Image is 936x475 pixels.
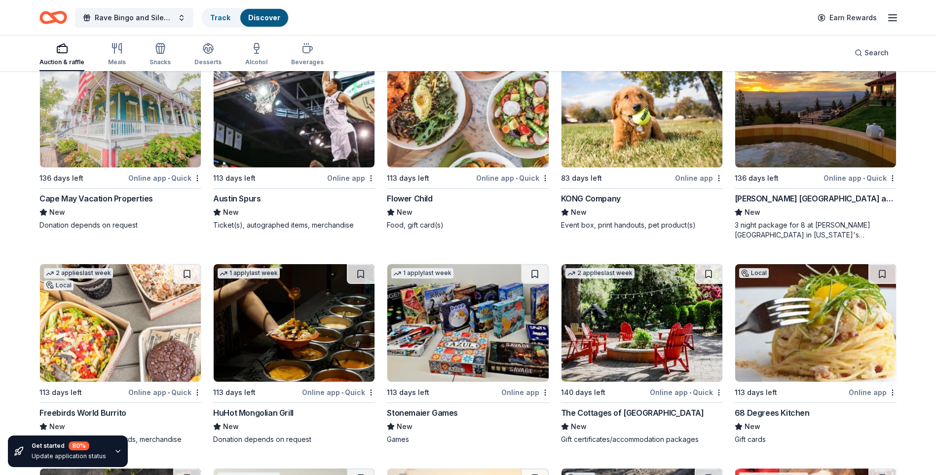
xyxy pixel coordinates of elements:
button: Snacks [150,39,171,71]
img: Image for Austin Spurs [214,50,374,167]
div: Online app [327,172,375,184]
div: Food, gift card(s) [387,220,549,230]
img: Image for The Cottages of Napa Valley [562,264,722,382]
span: New [223,421,239,433]
a: Track [210,13,230,22]
div: Online app [501,386,549,398]
a: Image for Flower Child2 applieslast week113 days leftOnline app•QuickFlower ChildNewFood, gift ca... [387,49,549,230]
span: New [397,206,412,218]
img: Image for Stonemaier Games [387,264,548,382]
img: Image for 68 Degrees Kitchen [735,264,896,382]
button: Auction & raffle [39,39,84,71]
a: Image for Cape May Vacation Properties5 applieslast week136 days leftOnline app•QuickCape May Vac... [39,49,201,230]
button: Beverages [291,39,324,71]
a: Image for The Cottages of Napa Valley2 applieslast week140 days leftOnline app•QuickThe Cottages ... [561,264,723,444]
a: Image for HuHot Mongolian Grill1 applylast week113 days leftOnline app•QuickHuHot Mongolian Grill... [213,264,375,444]
img: Image for Flower Child [387,50,548,167]
div: Local [44,280,74,290]
div: Gift certificates/accommodation packages [561,435,723,444]
a: Image for Freebirds World Burrito2 applieslast weekLocal113 days leftOnline app•QuickFreebirds Wo... [39,264,201,444]
button: Rave Bingo and Silent Auction [75,8,193,28]
span: New [571,206,587,218]
div: Online app [675,172,723,184]
a: Image for Austin SpursLocal113 days leftOnline appAustin SpursNewTicket(s), autographed items, me... [213,49,375,230]
button: TrackDiscover [201,8,289,28]
div: Ticket(s), autographed items, merchandise [213,220,375,230]
div: Online app Quick [476,172,549,184]
span: Rave Bingo and Silent Auction [95,12,174,24]
div: Online app Quick [824,172,897,184]
div: Freebirds World Burrito [39,407,126,419]
div: 2 applies last week [44,268,113,278]
span: New [49,206,65,218]
div: Online app Quick [128,172,201,184]
img: Image for Freebirds World Burrito [40,264,201,382]
div: Update application status [32,452,106,460]
span: New [571,421,587,433]
div: 113 days left [387,172,429,184]
div: 113 days left [213,387,256,398]
span: Search [864,47,889,59]
span: New [397,421,412,433]
div: Online app Quick [128,386,201,398]
div: 68 Degrees Kitchen [735,407,810,419]
span: • [341,389,343,396]
img: Image for Cape May Vacation Properties [40,50,201,167]
div: 113 days left [387,387,429,398]
div: Flower Child [387,193,432,204]
div: Donation depends on request [39,220,201,230]
div: 2 applies last week [565,268,635,278]
div: Online app Quick [302,386,375,398]
span: • [516,174,518,182]
img: Image for HuHot Mongolian Grill [214,264,374,382]
div: 113 days left [735,387,777,398]
div: 140 days left [561,387,605,398]
div: Desserts [194,58,222,66]
a: Image for 68 Degrees KitchenLocal113 days leftOnline app68 Degrees KitchenNewGift cards [735,264,897,444]
a: Discover [248,13,280,22]
div: 80 % [69,441,89,450]
button: Alcohol [245,39,267,71]
span: New [223,206,239,218]
div: HuHot Mongolian Grill [213,407,294,419]
div: [PERSON_NAME] [GEOGRAPHIC_DATA] and Retreat [735,193,897,204]
div: Cape May Vacation Properties [39,193,153,204]
div: Gift cards [735,435,897,444]
div: 83 days left [561,172,602,184]
a: Home [39,6,67,29]
span: • [168,174,170,182]
div: Alcohol [245,58,267,66]
div: Event box, print handouts, pet product(s) [561,220,723,230]
div: Austin Spurs [213,193,261,204]
div: Beverages [291,58,324,66]
div: Auction & raffle [39,58,84,66]
button: Desserts [194,39,222,71]
a: Image for KONG Company83 days leftOnline appKONG CompanyNewEvent box, print handouts, pet product(s) [561,49,723,230]
div: Stonemaier Games [387,407,458,419]
button: Search [847,43,897,63]
a: Image for Downing Mountain Lodge and Retreat13 applieslast week136 days leftOnline app•Quick[PERS... [735,49,897,240]
div: 136 days left [735,172,779,184]
span: • [168,389,170,396]
div: 113 days left [213,172,256,184]
div: 1 apply last week [218,268,280,278]
span: New [49,421,65,433]
span: New [745,206,760,218]
span: New [745,421,760,433]
div: The Cottages of [GEOGRAPHIC_DATA] [561,407,704,419]
div: Online app Quick [650,386,723,398]
img: Image for KONG Company [562,50,722,167]
div: 136 days left [39,172,83,184]
div: Donation depends on request [213,435,375,444]
a: Earn Rewards [812,9,883,27]
a: Image for Stonemaier Games1 applylast week113 days leftOnline appStonemaier GamesNewGames [387,264,549,444]
div: 1 apply last week [391,268,453,278]
div: Meals [108,58,126,66]
div: 3 night package for 8 at [PERSON_NAME][GEOGRAPHIC_DATA] in [US_STATE]'s [GEOGRAPHIC_DATA] (Charit... [735,220,897,240]
button: Meals [108,39,126,71]
div: Online app [849,386,897,398]
div: KONG Company [561,193,621,204]
div: Local [739,268,769,278]
div: Games [387,435,549,444]
div: 113 days left [39,387,82,398]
